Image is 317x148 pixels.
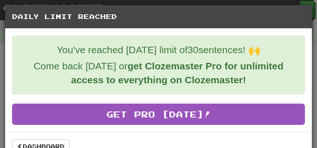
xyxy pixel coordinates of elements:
h5: Daily Limit Reached [12,12,305,21]
a: Get Pro [DATE]! [12,104,305,125]
p: You've reached [DATE] limit of 30 sentences! 🙌 [19,43,298,57]
p: Come back [DATE] or [19,59,298,87]
strong: get Clozemaster Pro for unlimited access to everything on Clozemaster! [71,61,284,85]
